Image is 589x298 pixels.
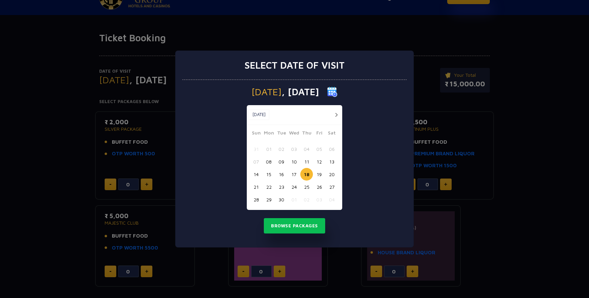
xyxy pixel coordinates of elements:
button: 08 [262,155,275,168]
button: 01 [288,193,300,206]
span: Thu [300,129,313,139]
button: 02 [275,143,288,155]
button: 20 [326,168,338,181]
button: 01 [262,143,275,155]
button: 19 [313,168,326,181]
button: 11 [300,155,313,168]
button: 09 [275,155,288,168]
button: 02 [300,193,313,206]
button: 18 [300,168,313,181]
img: calender icon [327,87,337,97]
button: 04 [300,143,313,155]
span: [DATE] [252,87,282,97]
span: Mon [262,129,275,139]
button: 05 [313,143,326,155]
button: 27 [326,181,338,193]
span: Tue [275,129,288,139]
button: 12 [313,155,326,168]
button: 31 [250,143,262,155]
button: 03 [313,193,326,206]
button: 23 [275,181,288,193]
h3: Select date of visit [244,59,345,71]
button: 04 [326,193,338,206]
button: [DATE] [248,110,269,120]
button: 21 [250,181,262,193]
span: Sat [326,129,338,139]
button: 10 [288,155,300,168]
button: 14 [250,168,262,181]
button: 24 [288,181,300,193]
button: 25 [300,181,313,193]
button: Browse Packages [264,218,325,234]
button: 16 [275,168,288,181]
button: 29 [262,193,275,206]
button: 30 [275,193,288,206]
button: 06 [326,143,338,155]
button: 07 [250,155,262,168]
button: 15 [262,168,275,181]
button: 26 [313,181,326,193]
button: 28 [250,193,262,206]
button: 22 [262,181,275,193]
span: Sun [250,129,262,139]
button: 13 [326,155,338,168]
span: , [DATE] [282,87,319,97]
button: 17 [288,168,300,181]
span: Fri [313,129,326,139]
button: 03 [288,143,300,155]
span: Wed [288,129,300,139]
